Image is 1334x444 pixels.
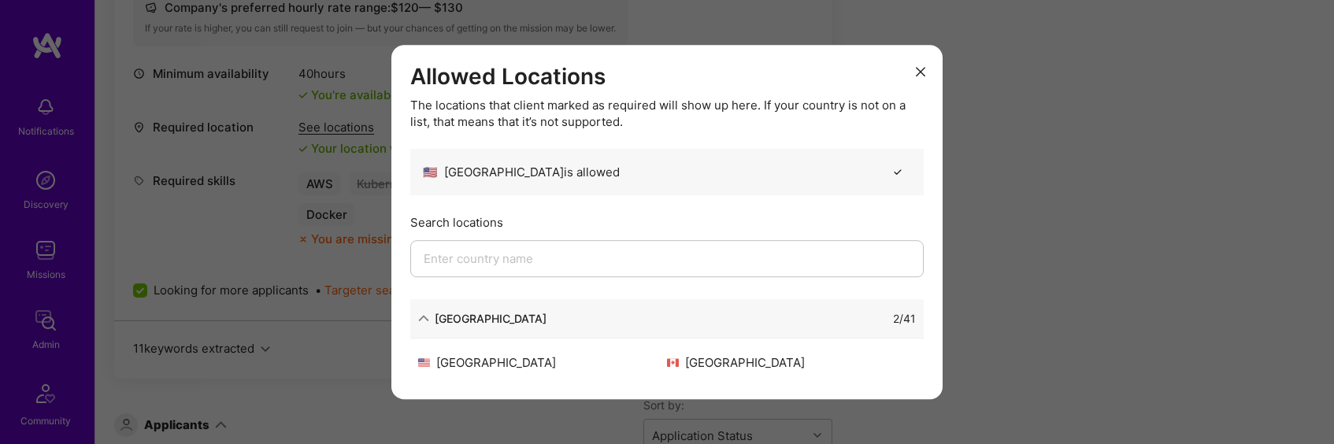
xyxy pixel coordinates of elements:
div: Search locations [410,214,924,231]
input: Enter country name [410,240,924,277]
h3: Allowed Locations [410,64,924,91]
div: [GEOGRAPHIC_DATA] [418,354,667,371]
i: icon CheckBlack [891,166,903,178]
div: [GEOGRAPHIC_DATA] [667,354,916,371]
div: 2 / 41 [893,310,916,327]
div: [GEOGRAPHIC_DATA] [435,310,547,327]
div: [GEOGRAPHIC_DATA] is allowed [423,164,620,180]
i: icon Close [916,67,925,76]
span: 🇺🇸 [423,164,438,180]
img: Canada [667,358,679,367]
img: United States [418,358,430,367]
i: icon ArrowDown [418,313,429,324]
div: modal [391,45,943,399]
div: The locations that client marked as required will show up here. If your country is not on a list,... [410,97,924,130]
